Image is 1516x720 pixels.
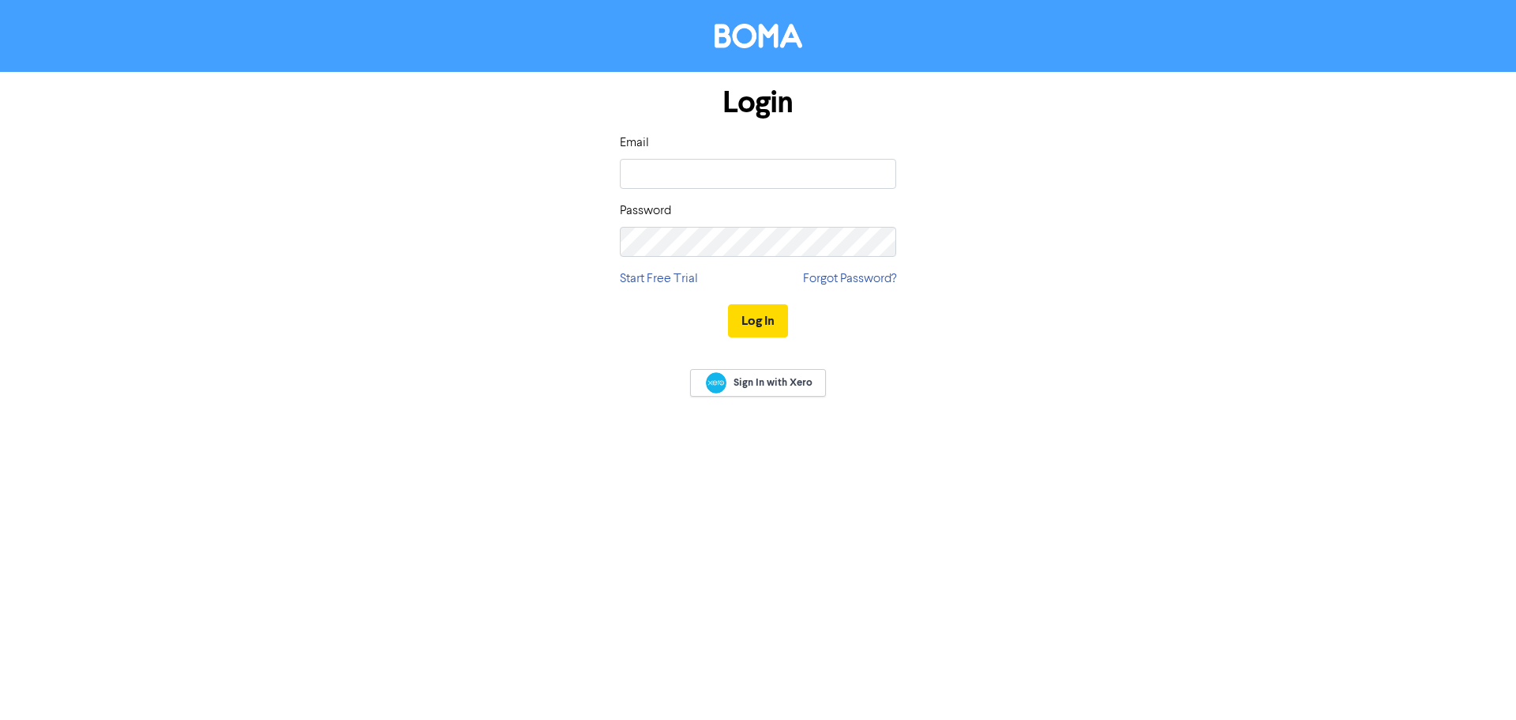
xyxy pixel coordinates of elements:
label: Email [620,134,649,153]
img: BOMA Logo [715,24,802,48]
a: Sign In with Xero [690,369,826,397]
img: Xero logo [706,372,726,394]
span: Sign In with Xero [734,375,812,390]
h1: Login [620,85,896,121]
a: Forgot Password? [803,270,896,288]
label: Password [620,202,671,221]
button: Log In [728,304,788,337]
a: Start Free Trial [620,270,698,288]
